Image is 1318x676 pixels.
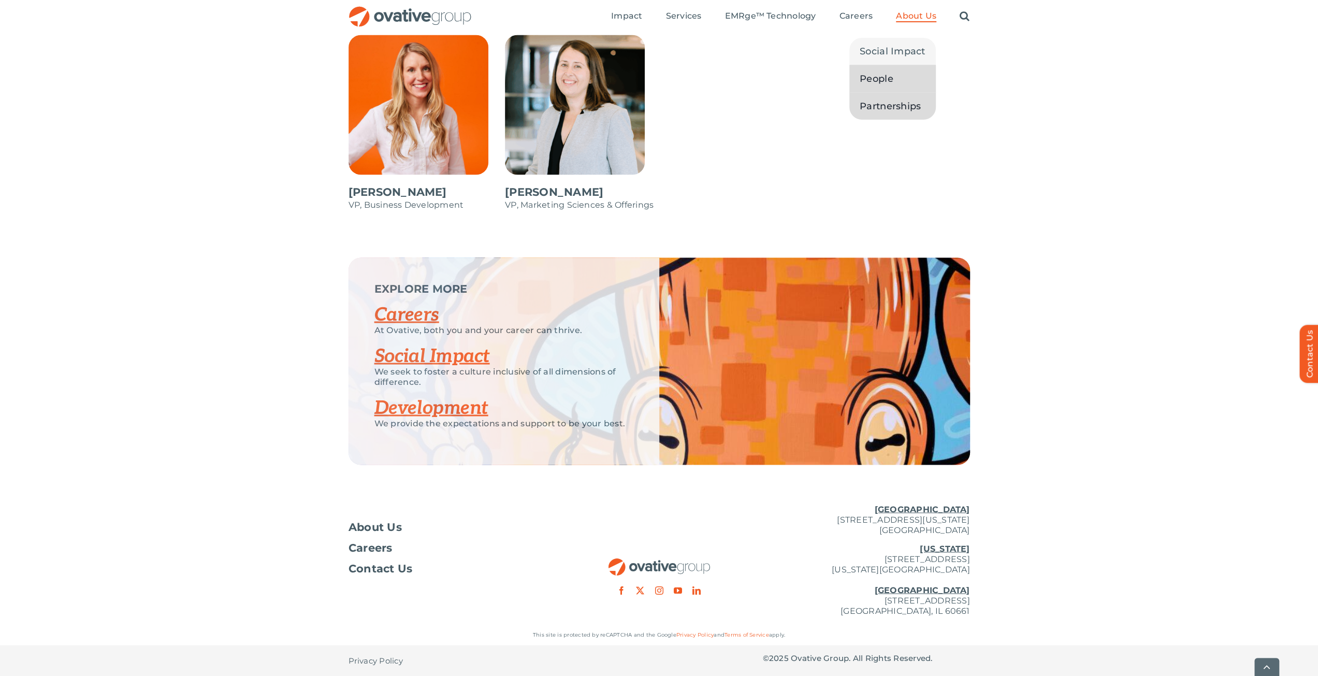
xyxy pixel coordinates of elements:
p: © Ovative Group. All Rights Reserved. [763,653,970,663]
span: Contact Us [349,563,413,573]
p: [STREET_ADDRESS][US_STATE] [GEOGRAPHIC_DATA] [763,504,970,535]
a: Privacy Policy [349,645,403,676]
a: About Us [896,11,936,22]
a: Development [374,396,488,419]
span: Careers [839,11,873,21]
span: 2025 [769,653,789,663]
a: twitter [636,586,644,594]
p: This site is protected by reCAPTCHA and the Google and apply. [349,629,970,640]
span: Privacy Policy [349,655,403,666]
span: Services [665,11,701,21]
u: [US_STATE] [920,543,969,553]
a: Partnerships [849,93,936,120]
u: [GEOGRAPHIC_DATA] [874,585,969,595]
span: EMRge™ Technology [725,11,816,21]
a: People [849,65,936,92]
a: Careers [374,303,439,326]
p: We seek to foster a culture inclusive of all dimensions of difference. [374,366,633,387]
a: Terms of Service [725,631,769,638]
nav: Footer Menu [349,522,556,573]
a: Social Impact [849,38,936,65]
span: Impact [611,11,642,21]
a: Careers [349,542,556,553]
span: People [860,71,893,86]
p: EXPLORE MORE [374,283,633,294]
a: youtube [674,586,682,594]
a: Services [665,11,701,22]
nav: Footer - Privacy Policy [349,645,556,676]
a: OG_Full_horizontal_RGB [348,5,472,15]
a: EMRge™ Technology [725,11,816,22]
a: instagram [655,586,663,594]
p: [STREET_ADDRESS] [US_STATE][GEOGRAPHIC_DATA] [STREET_ADDRESS] [GEOGRAPHIC_DATA], IL 60661 [763,543,970,616]
a: Privacy Policy [676,631,714,638]
span: About Us [896,11,936,21]
p: At Ovative, both you and your career can thrive. [374,325,633,335]
p: We provide the expectations and support to be your best. [374,418,633,428]
a: Contact Us [349,563,556,573]
a: About Us [349,522,556,532]
a: Impact [611,11,642,22]
a: OG_Full_horizontal_RGB [607,557,711,567]
span: Social Impact [860,44,925,59]
a: Careers [839,11,873,22]
a: Search [960,11,969,22]
span: Careers [349,542,393,553]
span: Partnerships [860,99,921,113]
u: [GEOGRAPHIC_DATA] [874,504,969,514]
a: facebook [617,586,626,594]
a: linkedin [692,586,701,594]
a: Social Impact [374,344,490,367]
span: About Us [349,522,402,532]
